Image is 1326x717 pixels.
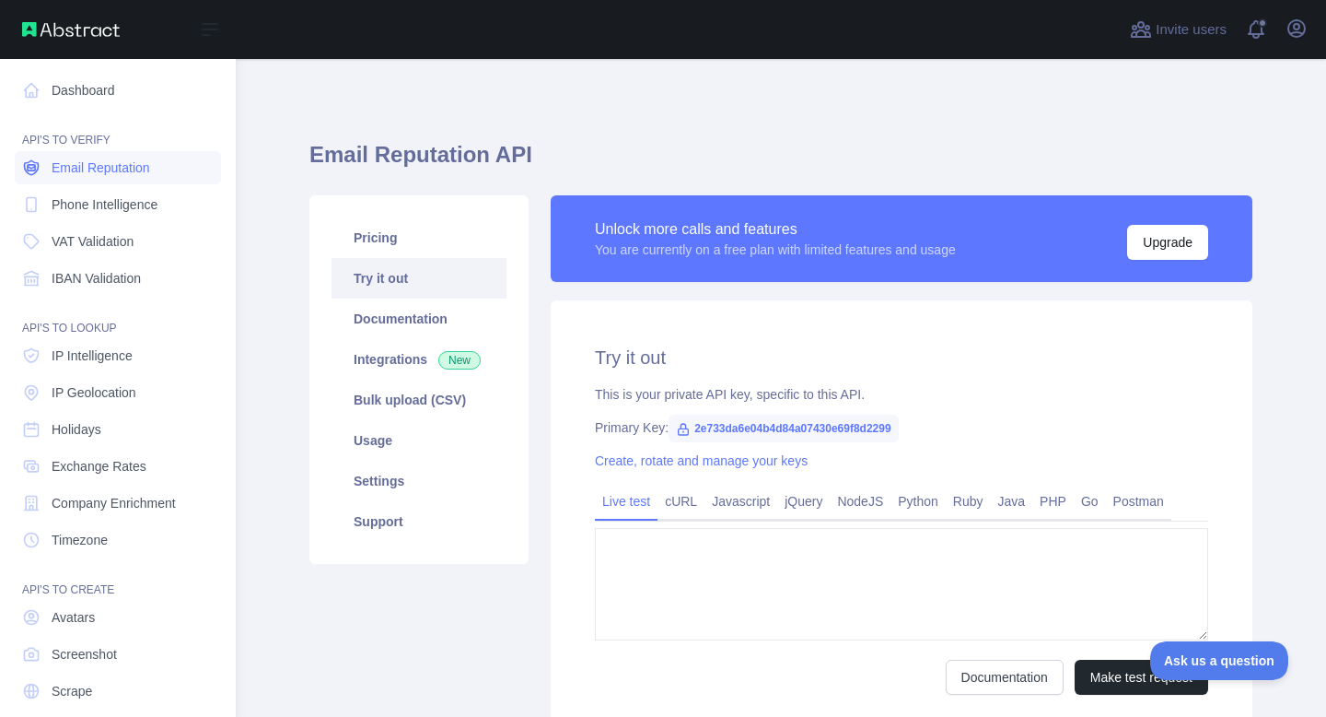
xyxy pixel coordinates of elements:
[15,74,221,107] a: Dashboard
[331,380,506,420] a: Bulk upload (CSV)
[830,487,890,516] a: NodeJS
[595,241,956,259] div: You are currently on a free plan with limited features and usage
[331,461,506,501] a: Settings
[52,232,134,251] span: VAT Validation
[15,450,221,483] a: Exchange Rates
[331,258,506,299] a: Try it out
[52,457,146,476] span: Exchange Rates
[52,494,176,512] span: Company Enrichment
[331,217,506,258] a: Pricing
[15,151,221,184] a: Email Reputation
[669,415,899,442] span: 2e733da6e04b4d84a07430e69f8d2299
[15,560,221,597] div: API'S TO CREATE
[595,218,956,241] div: Unlock more calls and features
[52,531,108,549] span: Timezone
[15,299,221,335] div: API'S TO LOOKUP
[15,601,221,634] a: Avatars
[52,645,117,664] span: Screenshot
[991,487,1033,516] a: Java
[595,453,808,468] a: Create, rotate and manage your keys
[1074,487,1106,516] a: Go
[15,339,221,372] a: IP Intelligence
[1032,487,1074,516] a: PHP
[704,487,777,516] a: Javascript
[52,682,92,700] span: Scrape
[309,140,1252,184] h1: Email Reputation API
[595,418,1208,437] div: Primary Key:
[595,345,1208,370] h2: Try it out
[331,299,506,339] a: Documentation
[15,523,221,557] a: Timezone
[946,487,991,516] a: Ruby
[1106,487,1171,516] a: Postman
[52,269,141,288] span: IBAN Validation
[52,347,133,365] span: IP Intelligence
[331,339,506,380] a: Integrations New
[15,376,221,409] a: IP Geolocation
[15,638,221,671] a: Screenshot
[15,675,221,708] a: Scrape
[1150,641,1289,680] iframe: Toggle Customer Support
[15,413,221,446] a: Holidays
[15,262,221,295] a: IBAN Validation
[890,487,946,516] a: Python
[595,385,1208,404] div: This is your private API key, specific to this API.
[595,487,657,516] a: Live test
[15,188,221,221] a: Phone Intelligence
[52,159,150,177] span: Email Reputation
[15,225,221,258] a: VAT Validation
[15,111,221,147] div: API'S TO VERIFY
[22,22,120,37] img: Abstract API
[438,351,481,370] span: New
[331,501,506,542] a: Support
[1127,225,1208,260] button: Upgrade
[1126,15,1230,44] button: Invite users
[52,420,101,439] span: Holidays
[52,195,157,214] span: Phone Intelligence
[657,487,704,516] a: cURL
[331,420,506,461] a: Usage
[777,487,830,516] a: jQuery
[52,608,95,627] span: Avatars
[15,487,221,520] a: Company Enrichment
[1075,660,1208,695] button: Make test request
[52,383,136,402] span: IP Geolocation
[946,660,1064,695] a: Documentation
[1156,19,1227,41] span: Invite users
